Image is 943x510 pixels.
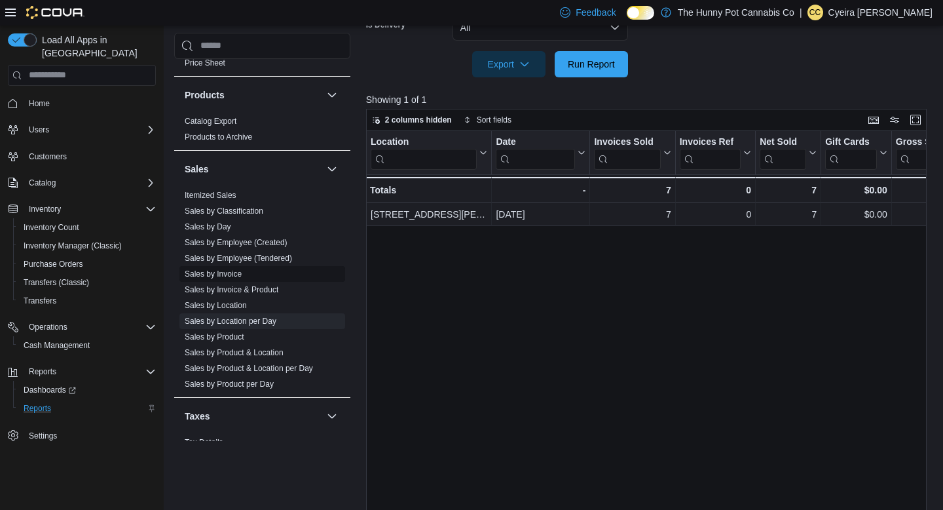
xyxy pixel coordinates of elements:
a: Customers [24,149,72,165]
div: $0.00 [825,182,887,198]
span: Inventory Count [24,222,79,233]
button: Enter fullscreen [908,112,923,128]
button: Purchase Orders [13,255,161,273]
div: 0 [679,206,750,222]
div: Location [371,136,477,169]
span: Transfers (Classic) [18,275,156,290]
a: Dashboards [13,381,161,399]
span: Inventory Manager (Classic) [24,241,122,251]
span: Inventory [29,204,61,214]
span: Sort fields [477,115,511,125]
span: Inventory [24,201,156,217]
button: Users [24,122,54,138]
div: Totals [370,182,487,198]
span: Price Sheet [185,58,225,68]
a: Sales by Classification [185,206,263,216]
button: Users [3,121,161,139]
a: Sales by Invoice & Product [185,285,278,294]
button: Taxes [185,410,322,423]
nav: Complex example [8,88,156,479]
button: Reports [13,399,161,418]
div: Cyeira Carriere [807,5,823,20]
span: Run Report [568,58,615,71]
a: Home [24,96,55,111]
a: Sales by Employee (Tendered) [185,254,292,263]
span: Itemized Sales [185,190,236,201]
img: Cova [26,6,84,19]
span: Settings [29,431,57,441]
div: Sales [174,187,350,397]
div: Date [496,136,575,169]
a: Reports [18,401,56,416]
span: Catalog [24,175,156,191]
div: Net Sold [760,136,806,169]
span: Home [24,95,156,111]
span: Transfers (Classic) [24,277,89,288]
a: Sales by Product & Location per Day [185,364,313,373]
button: Catalog [24,175,61,191]
button: Settings [3,425,161,444]
button: Taxes [324,408,340,424]
span: Export [480,51,538,77]
button: Location [371,136,487,169]
span: Sales by Product & Location [185,347,284,358]
button: Home [3,94,161,113]
div: Invoices Sold [594,136,660,148]
a: Itemized Sales [185,191,236,200]
span: Catalog [29,178,56,188]
div: Products [174,113,350,150]
a: Products to Archive [185,132,252,142]
button: Reports [3,363,161,381]
button: Export [472,51,545,77]
a: Inventory Count [18,220,84,235]
span: Dashboards [18,382,156,398]
span: Tax Details [185,437,223,448]
span: Transfers [18,293,156,309]
div: Invoices Sold [594,136,660,169]
div: - [496,182,585,198]
span: Operations [29,322,67,332]
span: Sales by Location per Day [185,316,276,326]
div: Location [371,136,477,148]
div: Invoices Ref [679,136,740,169]
span: Settings [24,427,156,443]
div: 7 [594,182,671,198]
span: Purchase Orders [18,256,156,272]
button: Inventory Manager (Classic) [13,237,161,255]
button: Sort fields [458,112,517,128]
p: Cyeira [PERSON_NAME] [828,5,933,20]
a: Settings [24,428,62,444]
span: Sales by Day [185,222,231,232]
button: Keyboard shortcuts [866,112,881,128]
span: Inventory Manager (Classic) [18,238,156,254]
button: Inventory [24,201,66,217]
a: Sales by Product per Day [185,380,274,389]
a: Sales by Invoice [185,269,242,279]
a: Transfers (Classic) [18,275,94,290]
span: Sales by Product [185,332,244,342]
a: Tax Details [185,438,223,447]
button: Reports [24,364,62,380]
div: [STREET_ADDRESS][PERSON_NAME] [371,206,487,222]
span: Sales by Invoice & Product [185,284,278,295]
button: Sales [185,163,322,176]
button: Run Report [555,51,628,77]
button: Invoices Ref [679,136,750,169]
span: Sales by Employee (Created) [185,237,287,248]
button: Invoices Sold [594,136,671,169]
h3: Products [185,88,225,102]
div: Gift Cards [825,136,877,148]
button: Catalog [3,174,161,192]
span: CC [809,5,821,20]
span: Inventory Count [18,220,156,235]
a: Transfers [18,293,62,309]
div: [DATE] [496,206,585,222]
button: Cash Management [13,336,161,355]
a: Inventory Manager (Classic) [18,238,127,254]
div: 7 [594,206,671,222]
button: Transfers [13,292,161,310]
div: Taxes [174,435,350,471]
